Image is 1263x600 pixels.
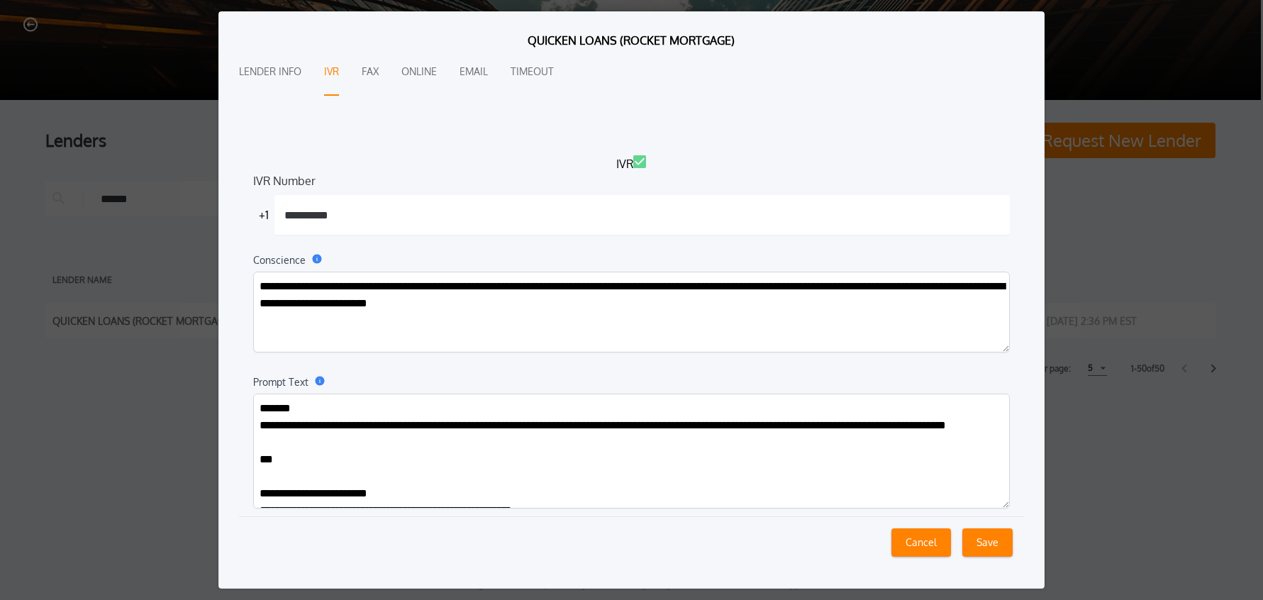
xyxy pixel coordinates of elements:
[253,201,274,229] span: +1
[239,32,1025,49] h2: QUICKEN LOANS (ROCKET MORTGAGE)
[253,172,316,184] label: IVR Number
[511,49,554,96] button: Timeout
[362,49,379,96] button: Fax
[253,253,306,267] label: Conscience
[962,528,1013,557] button: Save
[253,516,1011,538] p: This variables takes the values from request: {{loanNumber}}, {{faxToNumber}}, {{callBackNumber}}...
[239,49,301,96] button: Lender Info
[253,155,1011,172] label: IVR
[401,49,437,96] button: Online
[324,49,339,96] button: IVR
[460,49,488,96] button: Email
[891,528,951,557] button: Cancel
[253,375,308,389] label: Prompt Text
